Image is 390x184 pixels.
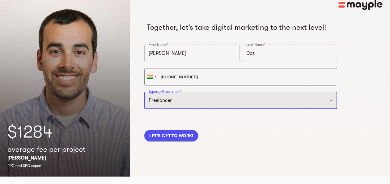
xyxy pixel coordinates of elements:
span: LET'S GET TO WORK! [149,132,193,139]
button: LET'S GET TO WORK! [144,130,198,141]
h5: Together, let’s take digital marketing to the next level! [147,22,334,32]
span: PPC and SEO expert [7,164,41,168]
h1: $1284 [7,120,123,144]
div: India (भारत): +91 [145,68,159,85]
input: Last Name* [242,45,337,62]
input: Your phone number* [144,68,337,85]
h5: average fee per project [7,144,86,154]
p: [PERSON_NAME] [7,154,46,162]
input: First Name* [144,45,240,62]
